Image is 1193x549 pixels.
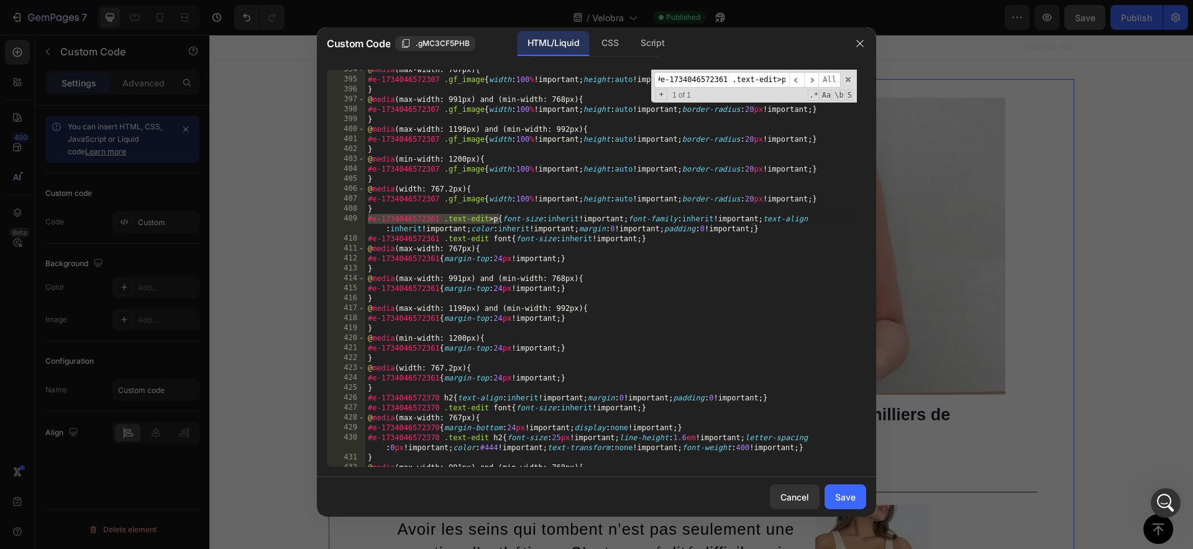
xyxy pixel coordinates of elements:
[327,323,365,333] div: 419
[1151,488,1181,518] iframe: Intercom live chat
[770,484,820,509] button: Cancel
[327,403,365,413] div: 427
[780,491,809,504] div: Cancel
[59,407,69,417] button: Télécharger la pièce jointe
[327,383,365,393] div: 425
[808,90,819,101] span: RegExp Search
[327,363,365,373] div: 423
[10,25,239,157] div: Anita dit…
[327,353,365,363] div: 422
[327,373,365,383] div: 424
[833,90,844,101] span: Whole Word Search
[135,51,194,62] div: Custom Code
[846,90,853,101] span: Search In Selection
[8,7,32,31] button: go back
[20,100,194,149] div: Thank you for your patience in waiting in line. Your understanding and patience during this time ...
[327,393,365,403] div: 426
[327,453,365,463] div: 431
[327,154,365,164] div: 403
[327,463,365,473] div: 432
[20,52,194,100] div: Welcome to the customer support team! My name is and I will be assisting you [DATE].
[327,36,390,51] span: Custom Code
[50,373,147,383] a: [URL][DOMAIN_NAME]
[327,343,365,353] div: 421
[153,190,185,200] b: Footer
[327,184,365,194] div: 406
[835,491,856,504] div: Save
[631,31,674,56] div: Script
[327,75,365,85] div: 395
[11,381,238,402] textarea: Envoyer un message...
[10,157,239,419] div: Anita dit…
[60,5,141,14] h1: [PERSON_NAME]
[327,194,365,204] div: 407
[39,407,49,417] button: Sélectionneur de fichier gif
[327,433,365,453] div: 430
[327,254,365,264] div: 412
[327,313,365,323] div: 418
[327,244,365,254] div: 411
[327,333,365,343] div: 420
[27,76,107,86] b: [PERSON_NAME]
[825,484,866,509] button: Save
[327,204,365,214] div: 408
[395,36,475,51] button: .gMC3CF5PHB
[60,14,191,34] p: Actif au cours des 15 dernières minutes
[194,7,218,31] button: Accueil
[20,33,194,45] div: Greetings,
[327,264,365,274] div: 413
[88,52,140,62] b: GemPages
[327,104,365,114] div: 398
[327,85,365,95] div: 396
[327,114,365,124] div: 399
[188,423,427,441] font: [DATE] | Par [PERSON_NAME]
[327,214,365,234] div: 409
[20,299,194,360] div: As long as you have published GemPages page, the app will generate code into your theme. In case ...
[654,72,789,88] input: Search for
[818,72,841,88] span: Alt-Enter
[327,293,365,303] div: 416
[789,72,804,88] span: ​
[592,31,628,56] div: CSS
[327,164,365,174] div: 404
[10,157,204,392] div: Allow me to explain that even when using GemPages, you need to have a theme published. TheHeader,...
[35,9,55,29] img: Profile image for Anita
[327,174,365,184] div: 405
[327,95,365,104] div: 397
[218,7,240,30] div: Fermer
[20,165,194,226] div: Allow me to explain that even when using GemPages, you need to have a theme published. The , , an...
[327,124,365,134] div: 400
[804,72,819,88] span: ​
[656,89,667,100] span: Toggle Replace mode
[20,226,194,299] div: What GemPages essentially does is help you modify the body section: the content between the Heade...
[115,190,150,200] b: Header
[327,284,365,293] div: 415
[327,144,365,154] div: 402
[821,90,832,101] span: CaseSensitive Search
[19,407,29,417] button: Sélectionneur d’emoji
[327,413,365,423] div: 428
[416,38,470,49] span: .gMC3CF5PHB
[327,303,365,313] div: 417
[20,360,194,384] div: For further details, kindly refer to the article:
[327,134,365,144] div: 401
[518,31,589,56] div: HTML/Liquid
[327,65,365,75] div: 394
[327,274,365,284] div: 414
[213,402,233,422] button: Envoyer un message…
[36,202,109,212] b: Navigation bar
[188,371,741,409] font: Comment la découverte d’une femme de 56 ans a aidé des milliers de femmes à retrouver une poitrin...
[327,423,365,433] div: 429
[667,90,696,100] span: 1 of 1
[10,25,204,156] div: Greetings,Welcome to theGemPagescustomer support team! My name is[PERSON_NAME]and I will be assis...
[327,234,365,244] div: 410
